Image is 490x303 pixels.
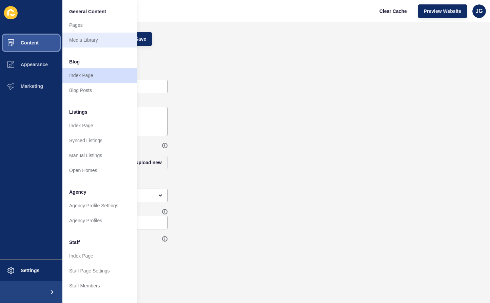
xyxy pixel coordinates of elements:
[129,156,168,169] button: Upload new
[62,278,137,293] a: Staff Members
[62,18,137,33] a: Pages
[62,263,137,278] a: Staff Page Settings
[62,198,137,213] a: Agency Profile Settings
[69,58,80,65] span: Blog
[424,8,461,15] span: Preview Website
[69,189,86,195] span: Agency
[62,83,137,98] a: Blog Posts
[62,33,137,48] a: Media Library
[62,68,137,83] a: Index Page
[418,4,467,18] button: Preview Website
[69,8,106,15] span: General Content
[62,248,137,263] a: Index Page
[62,118,137,133] a: Index Page
[130,32,152,46] button: Save
[135,159,162,166] span: Upload new
[69,239,80,246] span: Staff
[135,36,146,42] span: Save
[69,109,87,115] span: Listings
[62,213,137,228] a: Agency Profiles
[62,133,137,148] a: Synced Listings
[379,8,407,15] span: Clear Cache
[62,163,137,178] a: Open Homes
[62,148,137,163] a: Manual Listings
[374,4,413,18] button: Clear Cache
[475,8,483,15] span: JG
